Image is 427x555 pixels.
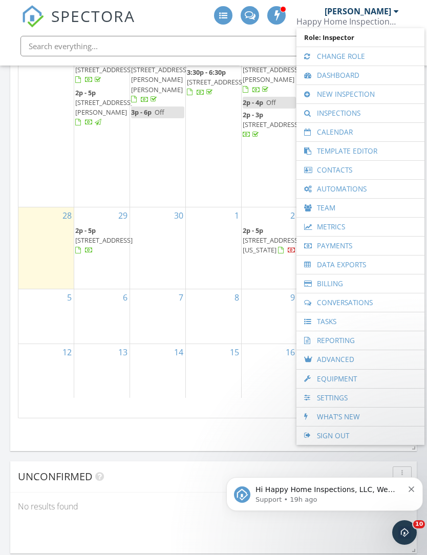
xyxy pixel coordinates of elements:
[75,88,96,97] span: 2p - 5p
[302,237,419,255] a: Payments
[187,77,244,87] span: [STREET_ADDRESS]
[186,37,242,207] td: Go to September 24, 2025
[241,37,297,207] td: Go to September 25, 2025
[18,469,93,483] span: Unconfirmed
[243,110,300,139] a: 2p - 3p [STREET_ADDRESS]
[302,218,419,236] a: Metrics
[243,225,296,257] a: 2p - 5p [STREET_ADDRESS][US_STATE]
[131,54,184,106] a: 9a - 2p [STREET_ADDRESS][PERSON_NAME][PERSON_NAME]
[228,344,241,360] a: Go to October 15, 2025
[18,37,74,207] td: Go to September 21, 2025
[20,36,386,56] input: Search everything...
[60,207,74,224] a: Go to September 28, 2025
[302,293,419,312] a: Conversations
[243,226,300,254] a: 2p - 5p [STREET_ADDRESS][US_STATE]
[131,55,188,104] a: 9a - 2p [STREET_ADDRESS][PERSON_NAME][PERSON_NAME]
[302,66,419,84] a: Dashboard
[302,350,419,369] a: Advanced
[186,344,242,398] td: Go to October 15, 2025
[75,98,133,117] span: [STREET_ADDRESS][PERSON_NAME]
[18,344,74,398] td: Go to October 12, 2025
[241,289,297,344] td: Go to October 9, 2025
[288,207,297,224] a: Go to October 2, 2025
[75,88,133,127] a: 2p - 5p [STREET_ADDRESS][PERSON_NAME]
[186,289,242,344] td: Go to October 8, 2025
[302,312,419,331] a: Tasks
[302,85,419,103] a: New Inspection
[243,98,263,107] span: 2p - 4p
[75,87,129,129] a: 2p - 5p [STREET_ADDRESS][PERSON_NAME]
[18,289,74,344] td: Go to October 5, 2025
[172,207,185,224] a: Go to September 30, 2025
[284,344,297,360] a: Go to October 16, 2025
[75,54,129,87] a: 10a - 1p [STREET_ADDRESS]
[302,161,419,179] a: Contacts
[241,207,297,289] td: Go to October 2, 2025
[22,5,44,28] img: The Best Home Inspection Software - Spectora
[186,28,193,36] button: Dismiss notification
[74,289,130,344] td: Go to October 6, 2025
[116,344,130,360] a: Go to October 13, 2025
[75,225,129,257] a: 2p - 5p [STREET_ADDRESS]
[172,344,185,360] a: Go to October 14, 2025
[18,207,74,289] td: Go to September 28, 2025
[302,255,419,274] a: Data Exports
[75,65,133,74] span: [STREET_ADDRESS]
[243,110,263,119] span: 2p - 3p
[302,123,419,141] a: Calendar
[177,289,185,306] a: Go to October 7, 2025
[413,520,425,528] span: 10
[187,68,226,77] span: 3:30p - 6:30p
[75,236,133,245] span: [STREET_ADDRESS]
[302,104,419,122] a: Inspections
[232,289,241,306] a: Go to October 8, 2025
[116,207,130,224] a: Go to September 29, 2025
[392,520,417,545] iframe: Intercom live chat
[302,389,419,407] a: Settings
[60,344,74,360] a: Go to October 12, 2025
[65,289,74,306] a: Go to October 5, 2025
[75,226,133,254] a: 2p - 5p [STREET_ADDRESS]
[243,109,296,141] a: 2p - 3p [STREET_ADDRESS]
[75,226,96,235] span: 2p - 5p
[187,67,240,99] a: 3:30p - 6:30p [STREET_ADDRESS]
[155,108,164,117] span: Off
[302,274,419,293] a: Billing
[131,65,188,94] span: [STREET_ADDRESS][PERSON_NAME][PERSON_NAME]
[22,14,135,35] a: SPECTORA
[241,344,297,398] td: Go to October 16, 2025
[302,180,419,198] a: Automations
[302,370,419,388] a: Equipment
[33,39,181,49] p: Message from Support, sent 19h ago
[232,207,241,224] a: Go to October 1, 2025
[243,65,300,84] span: [STREET_ADDRESS][PERSON_NAME]
[74,344,130,398] td: Go to October 13, 2025
[302,426,419,445] a: Sign Out
[74,37,130,207] td: Go to September 22, 2025
[302,28,419,47] span: Role: Inspector
[302,142,419,160] a: Template Editor
[243,55,300,94] a: 10a - 1p [STREET_ADDRESS][PERSON_NAME]
[243,54,296,96] a: 10a - 1p [STREET_ADDRESS][PERSON_NAME]
[130,344,186,398] td: Go to October 14, 2025
[302,47,419,66] a: Change Role
[75,55,133,84] a: 10a - 1p [STREET_ADDRESS]
[296,16,399,27] div: Happy Home Inspections, LLC
[10,493,417,520] div: No results found
[243,120,300,129] span: [STREET_ADDRESS]
[325,6,391,16] div: [PERSON_NAME]
[130,289,186,344] td: Go to October 7, 2025
[130,207,186,289] td: Go to September 30, 2025
[130,37,186,207] td: Go to September 23, 2025
[302,199,419,217] a: Team
[131,108,152,117] span: 3p - 6p
[266,98,276,107] span: Off
[243,236,300,254] span: [STREET_ADDRESS][US_STATE]
[187,68,244,96] a: 3:30p - 6:30p [STREET_ADDRESS]
[186,207,242,289] td: Go to October 1, 2025
[121,289,130,306] a: Go to October 6, 2025
[302,331,419,350] a: Reporting
[33,30,180,99] span: Hi Happy Home Inspections, LLC, We could not back up your inspections to Google Drive because the...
